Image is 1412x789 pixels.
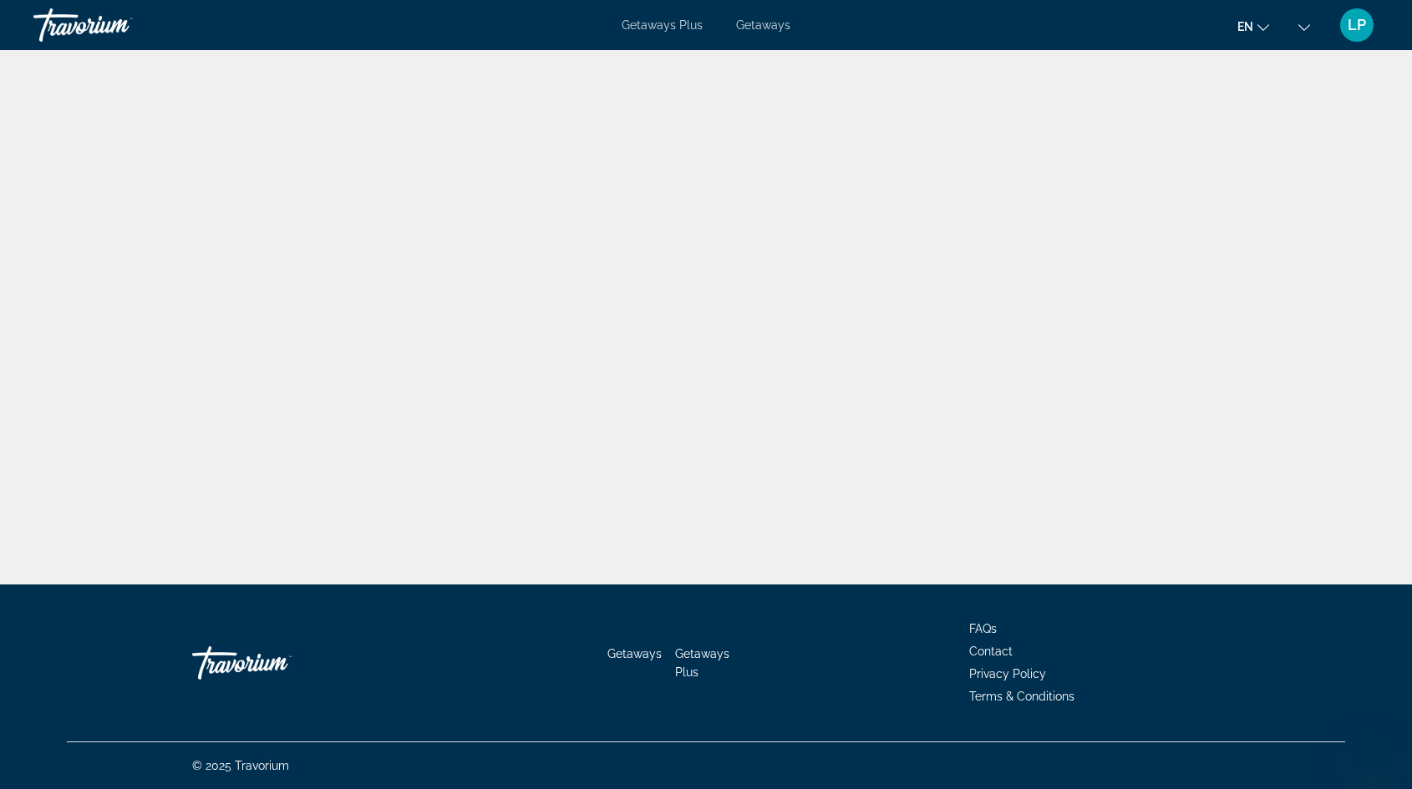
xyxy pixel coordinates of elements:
span: en [1237,20,1253,33]
a: Privacy Policy [969,667,1046,680]
span: LP [1348,17,1366,33]
button: Change language [1237,14,1269,38]
iframe: Button to launch messaging window [1345,722,1399,776]
a: FAQs [969,622,997,635]
a: Travorium [192,638,359,688]
a: Getaways [607,647,662,660]
span: © 2025 Travorium [192,759,289,772]
button: User Menu [1335,8,1379,43]
a: Getaways [736,18,790,32]
a: Getaways Plus [675,647,729,679]
button: Change currency [1294,14,1310,38]
a: Getaways Plus [622,18,703,32]
a: Contact [969,645,1013,658]
a: Terms & Conditions [969,690,1074,703]
a: Travorium [33,3,201,47]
